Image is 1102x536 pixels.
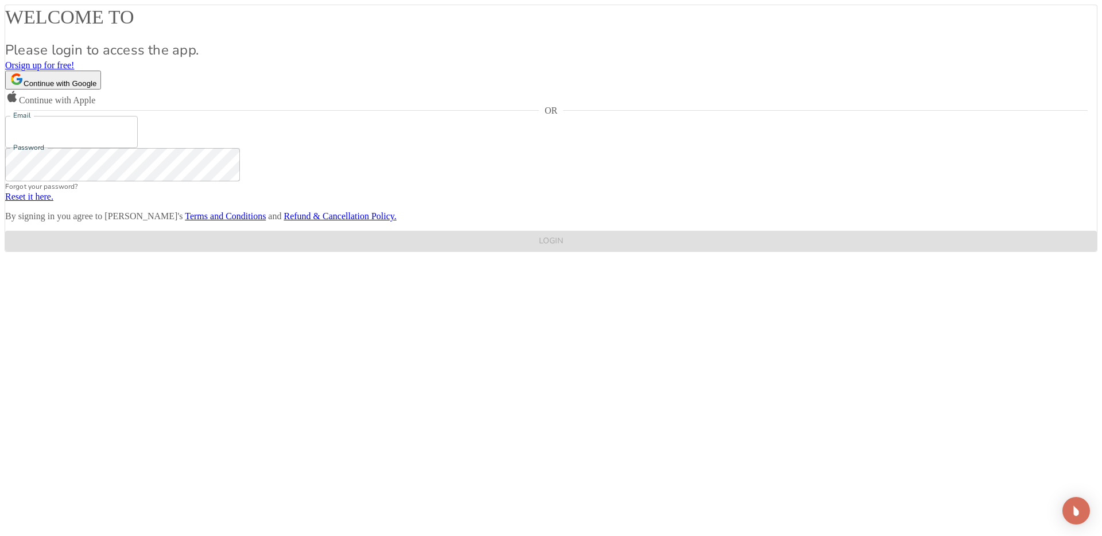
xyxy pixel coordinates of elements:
[15,60,75,70] span: sign up for free!
[1062,497,1090,525] div: Open Intercom Messenger
[5,71,101,90] button: Continue with Google
[5,181,1097,192] p: Forgot your password?
[539,106,562,116] span: OR
[5,60,74,70] a: Orsign up for free!
[5,211,1097,222] p: By signing in you agree to [PERSON_NAME]'s and
[13,111,31,121] label: Email
[19,95,95,105] span: Continue with Apple
[5,192,53,201] a: Reset it here.
[5,40,1097,60] p: Please login to access the app.
[5,5,1097,29] h4: WELCOME TO
[13,143,44,153] label: Password
[185,211,266,221] a: Terms and Conditions
[284,211,396,221] a: Refund & Cancellation Policy.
